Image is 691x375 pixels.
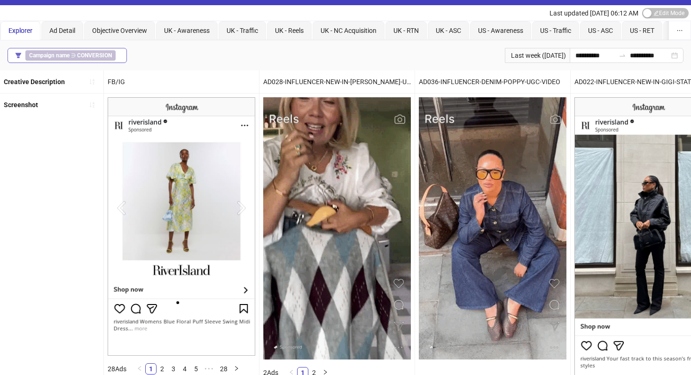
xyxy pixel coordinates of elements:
li: 1 [145,363,157,375]
span: left [289,369,294,375]
span: ∋ [25,50,116,61]
span: swap-right [619,52,626,59]
span: UK - Awareness [164,27,210,34]
li: Next 5 Pages [202,363,217,375]
span: 28 Ads [108,365,126,373]
span: right [234,366,239,371]
button: left [134,363,145,375]
div: AD028-INFLUENCER-NEW-IN-[PERSON_NAME]-UGC-VID-1 [259,70,415,93]
img: Screenshot 120225453861480599 [108,97,255,356]
span: Last updated [DATE] 06:12 AM [550,9,638,17]
div: Last week ([DATE]) [505,48,570,63]
li: 2 [157,363,168,375]
button: right [231,363,242,375]
li: 4 [179,363,190,375]
span: ellipsis [676,27,683,34]
img: Screenshot 120230741864560599 [263,97,411,359]
span: US - Traffic [540,27,571,34]
a: 2 [157,364,167,374]
b: CONVERSION [77,52,112,59]
span: UK - Reels [275,27,304,34]
a: 3 [168,364,179,374]
button: ellipsis [669,21,691,40]
img: Screenshot 120230741942710599 [419,97,566,359]
span: UK - NC Acquisition [321,27,377,34]
a: 5 [191,364,201,374]
b: Screenshot [4,101,38,109]
li: 28 [217,363,231,375]
span: US - RET [630,27,654,34]
span: UK - RTN [393,27,419,34]
span: right [322,369,328,375]
li: Previous Page [134,363,145,375]
div: FB/IG [104,70,259,93]
span: UK - ASC [436,27,461,34]
div: AD036-INFLUENCER-DENIM-POPPY-UGC-VIDEO [415,70,570,93]
span: Objective Overview [92,27,147,34]
b: Creative Description [4,78,65,86]
span: ••• [202,363,217,375]
a: 1 [146,364,156,374]
button: Campaign name ∋ CONVERSION [8,48,127,63]
span: sort-ascending [89,102,95,108]
span: to [619,52,626,59]
a: 28 [217,364,230,374]
li: Next Page [231,363,242,375]
a: 4 [180,364,190,374]
li: 5 [190,363,202,375]
b: Campaign name [29,52,70,59]
span: US - ASC [588,27,613,34]
span: US - Awareness [478,27,523,34]
span: left [137,366,142,371]
span: filter [15,52,22,59]
span: Ad Detail [49,27,75,34]
span: UK - Traffic [227,27,258,34]
span: Explorer [8,27,32,34]
span: sort-ascending [89,78,95,85]
li: 3 [168,363,179,375]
